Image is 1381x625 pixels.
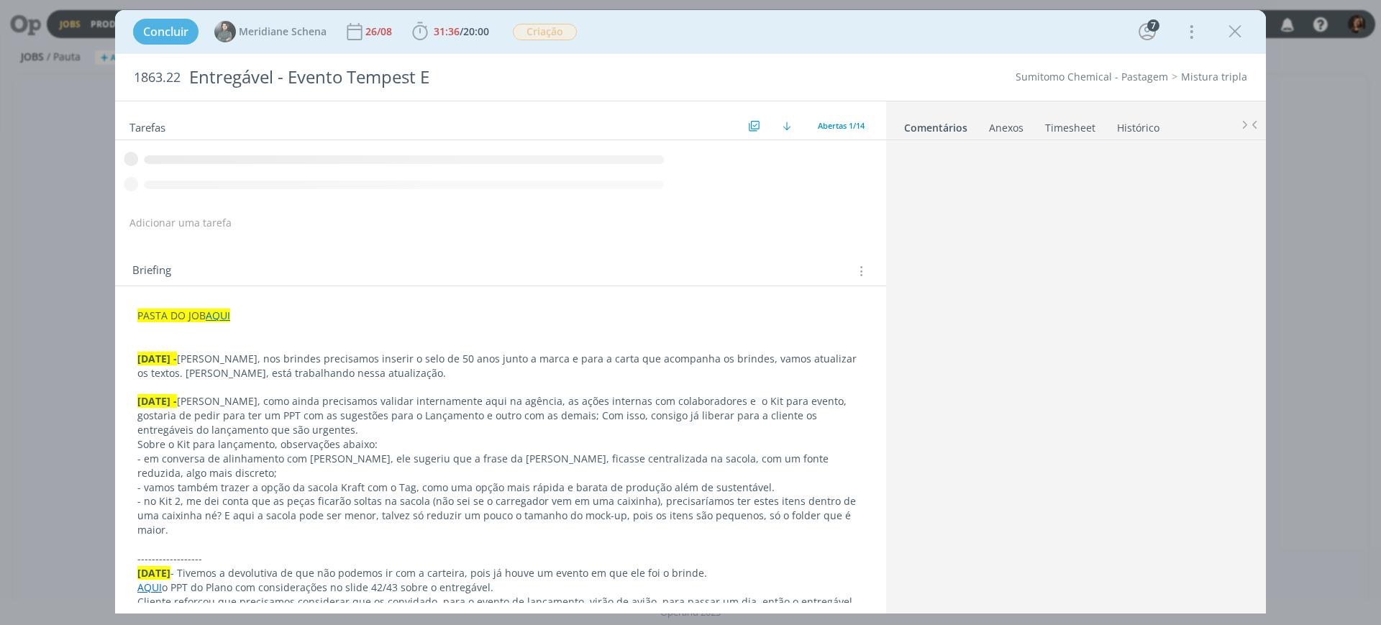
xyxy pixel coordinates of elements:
a: AQUI [137,580,162,594]
span: / [460,24,463,38]
p: [PERSON_NAME], nos brindes precisamos inserir o selo de 50 anos junto a marca e para a carta que ... [137,352,864,380]
button: 7 [1136,20,1159,43]
button: Adicionar uma tarefa [129,210,232,236]
span: Abertas 1/14 [818,120,865,131]
a: Mistura tripla [1181,70,1247,83]
strong: [DATE] - [137,352,177,365]
p: - Tivemos a devolutiva de que não podemos ir com a carteira, pois já houve um evento em que ele f... [137,566,864,580]
span: PASTA DO JOB [137,309,206,322]
span: 31:36 [434,24,460,38]
p: o PPT do Plano com considerações no slide 42/43 sobre o entregável. [137,580,864,595]
span: 20:00 [463,24,489,38]
a: Histórico [1116,114,1160,135]
div: Anexos [989,121,1024,135]
a: AQUI [206,309,230,322]
div: Entregável - Evento Tempest E [183,60,778,95]
a: Timesheet [1044,114,1096,135]
strong: [DATE] [137,566,170,580]
div: 7 [1147,19,1159,32]
button: 31:36/20:00 [409,20,493,43]
span: Tarefas [129,117,165,134]
p: - em conversa de alinhamento com [PERSON_NAME], ele sugeriu que a frase da [PERSON_NAME], ficasse... [137,452,864,480]
span: Briefing [132,262,171,280]
p: Cliente reforçou que precisamos considerar que os convidado, para o evento de lançamento, virão d... [137,595,864,624]
a: Comentários [903,114,968,135]
strong: [DATE] - [137,394,177,408]
button: Concluir [133,19,199,45]
p: [PERSON_NAME], como ainda precisamos validar internamente aqui na agência, as ações internas com ... [137,394,864,437]
img: arrow-down.svg [783,122,791,130]
p: - vamos também trazer a opção da sacola Kraft com o Tag, como uma opção mais rápida e barata de p... [137,480,864,495]
a: Sumitomo Chemical - Pastagem [1016,70,1168,83]
div: dialog [115,10,1266,613]
div: 26/08 [365,27,395,37]
span: 1863.22 [134,70,181,86]
span: Concluir [143,26,188,37]
p: Sobre o Kit para lançamento, observações abaixo: [137,437,864,452]
p: - no Kit 2, me dei conta que as peças ficarão soltas na sacola (não sei se o carregador vem em um... [137,494,864,537]
p: ------------------ [137,552,864,566]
